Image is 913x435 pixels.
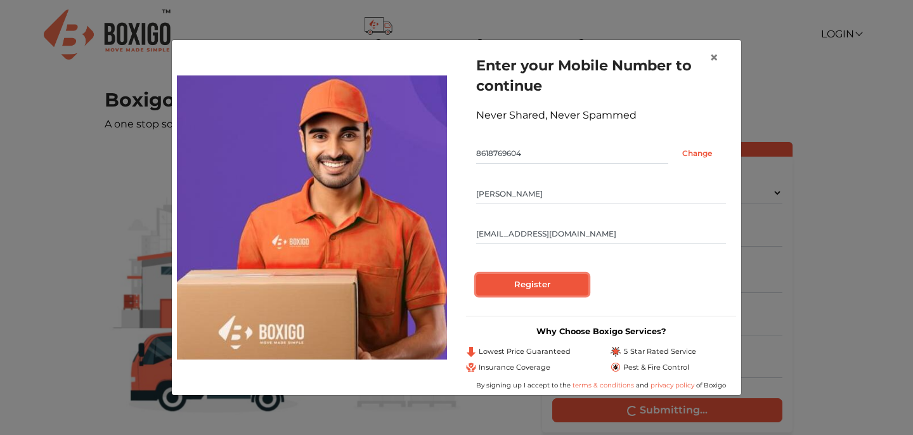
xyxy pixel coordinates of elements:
a: privacy policy [649,381,696,389]
input: Your Name [476,184,726,204]
span: Pest & Fire Control [623,362,689,373]
span: 5 Star Rated Service [623,346,696,357]
span: Lowest Price Guaranteed [479,346,571,357]
a: terms & conditions [573,381,636,389]
input: Email Id [476,224,726,244]
span: Insurance Coverage [479,362,550,373]
h3: Why Choose Boxigo Services? [466,327,736,336]
div: Never Shared, Never Spammed [476,108,726,123]
h1: Enter your Mobile Number to continue [476,55,726,96]
span: × [709,48,718,67]
input: Change [668,143,726,164]
input: Register [476,274,588,295]
div: By signing up I accept to the and of Boxigo [466,380,736,390]
input: Mobile No [476,143,668,164]
button: Close [699,40,728,75]
img: storage-img [177,75,447,360]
